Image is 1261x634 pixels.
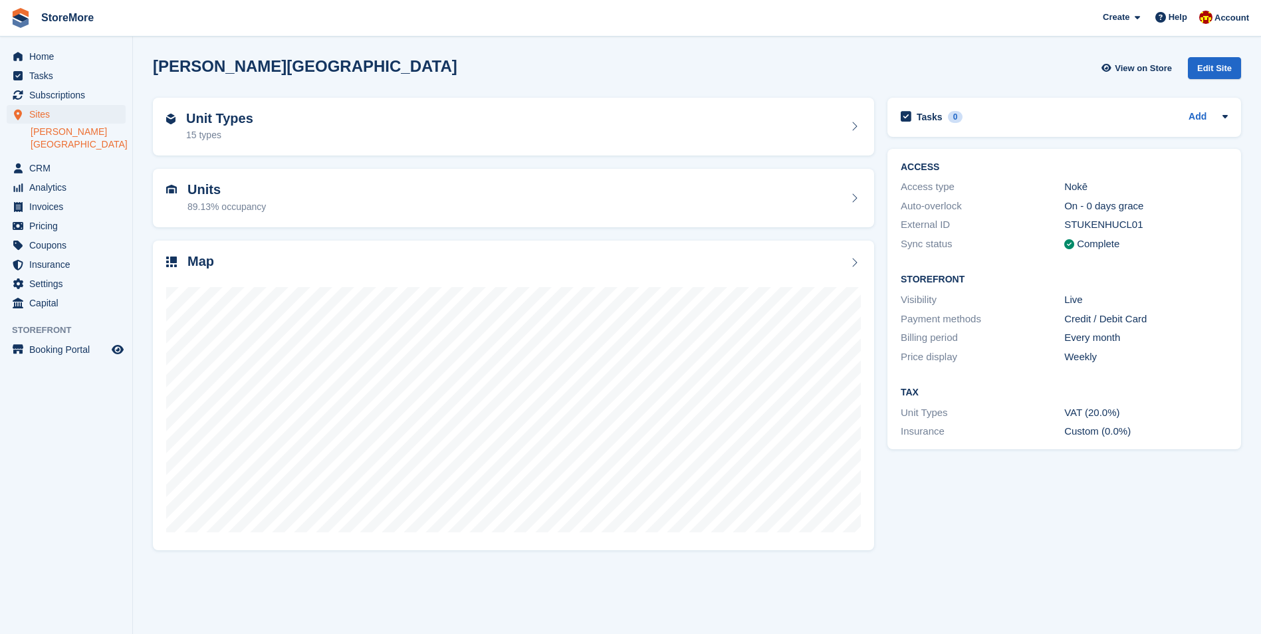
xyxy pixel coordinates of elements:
[901,179,1064,195] div: Access type
[901,350,1064,365] div: Price display
[1064,199,1228,214] div: On - 0 days grace
[187,182,266,197] h2: Units
[110,342,126,358] a: Preview store
[166,185,177,194] img: unit-icn-7be61d7bf1b0ce9d3e12c5938cc71ed9869f7b940bace4675aadf7bd6d80202e.svg
[29,294,109,312] span: Capital
[7,274,126,293] a: menu
[1064,217,1228,233] div: STUKENHUCL01
[901,312,1064,327] div: Payment methods
[7,294,126,312] a: menu
[917,111,943,123] h2: Tasks
[901,237,1064,252] div: Sync status
[901,217,1064,233] div: External ID
[948,111,963,123] div: 0
[187,200,266,214] div: 89.13% occupancy
[1064,292,1228,308] div: Live
[1199,11,1212,24] img: Store More Team
[901,274,1228,285] h2: Storefront
[186,128,253,142] div: 15 types
[901,424,1064,439] div: Insurance
[11,8,31,28] img: stora-icon-8386f47178a22dfd0bd8f6a31ec36ba5ce8667c1dd55bd0f319d3a0aa187defe.svg
[153,57,457,75] h2: [PERSON_NAME][GEOGRAPHIC_DATA]
[29,197,109,216] span: Invoices
[29,274,109,293] span: Settings
[7,255,126,274] a: menu
[901,387,1228,398] h2: Tax
[12,324,132,337] span: Storefront
[1188,57,1241,84] a: Edit Site
[7,178,126,197] a: menu
[186,111,253,126] h2: Unit Types
[1099,57,1177,79] a: View on Store
[1077,237,1119,252] div: Complete
[7,236,126,255] a: menu
[29,340,109,359] span: Booking Portal
[1064,424,1228,439] div: Custom (0.0%)
[1115,62,1172,75] span: View on Store
[1103,11,1129,24] span: Create
[166,257,177,267] img: map-icn-33ee37083ee616e46c38cad1a60f524a97daa1e2b2c8c0bc3eb3415660979fc1.svg
[29,178,109,197] span: Analytics
[1064,350,1228,365] div: Weekly
[1064,312,1228,327] div: Credit / Debit Card
[901,162,1228,173] h2: ACCESS
[901,292,1064,308] div: Visibility
[29,217,109,235] span: Pricing
[901,330,1064,346] div: Billing period
[7,340,126,359] a: menu
[1064,330,1228,346] div: Every month
[901,199,1064,214] div: Auto-overlock
[153,169,874,227] a: Units 89.13% occupancy
[1188,57,1241,79] div: Edit Site
[153,241,874,551] a: Map
[1169,11,1187,24] span: Help
[29,159,109,177] span: CRM
[29,47,109,66] span: Home
[36,7,99,29] a: StoreMore
[187,254,214,269] h2: Map
[1214,11,1249,25] span: Account
[29,66,109,85] span: Tasks
[7,197,126,216] a: menu
[1064,179,1228,195] div: Nokē
[7,86,126,104] a: menu
[153,98,874,156] a: Unit Types 15 types
[29,86,109,104] span: Subscriptions
[29,236,109,255] span: Coupons
[31,126,126,151] a: [PERSON_NAME][GEOGRAPHIC_DATA]
[1064,405,1228,421] div: VAT (20.0%)
[1189,110,1206,125] a: Add
[7,47,126,66] a: menu
[7,159,126,177] a: menu
[7,105,126,124] a: menu
[7,217,126,235] a: menu
[166,114,175,124] img: unit-type-icn-2b2737a686de81e16bb02015468b77c625bbabd49415b5ef34ead5e3b44a266d.svg
[29,255,109,274] span: Insurance
[901,405,1064,421] div: Unit Types
[7,66,126,85] a: menu
[29,105,109,124] span: Sites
